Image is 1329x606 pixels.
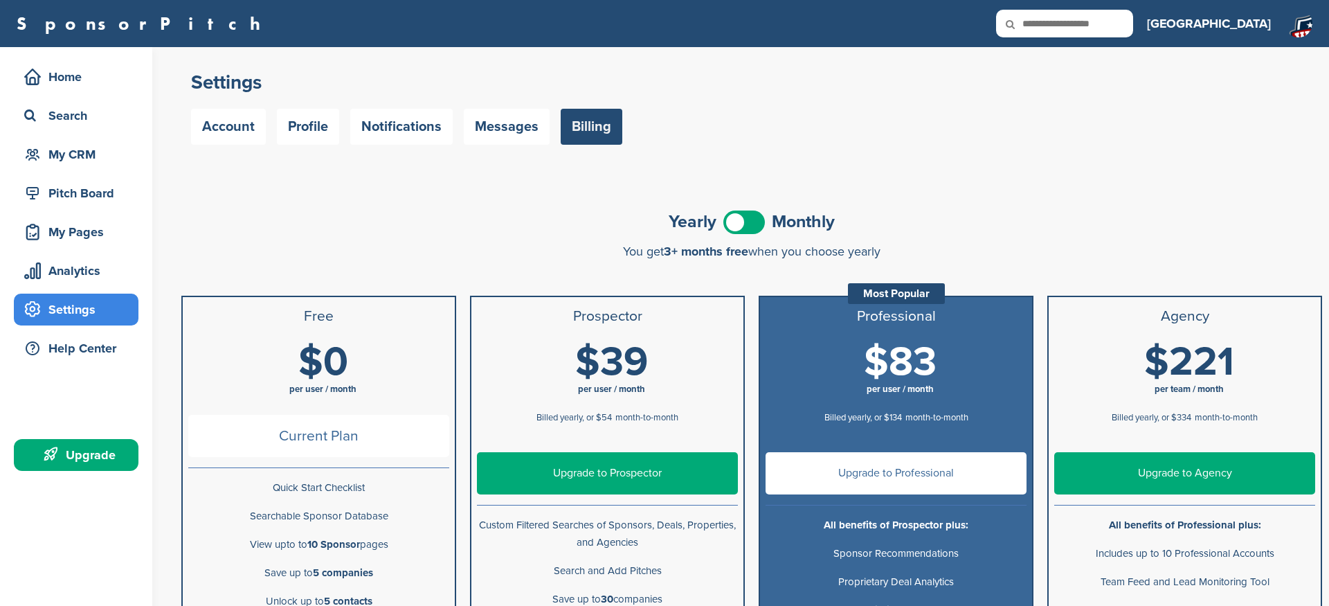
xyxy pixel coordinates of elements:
div: Settings [21,297,138,322]
div: Most Popular [848,283,945,304]
h3: Professional [766,308,1027,325]
span: per team / month [1155,384,1224,395]
div: Upgrade [21,443,138,467]
div: Analytics [21,258,138,283]
a: Analytics [14,255,138,287]
div: My CRM [21,142,138,167]
a: Profile [277,109,339,145]
span: Billed yearly, or $134 [824,412,902,423]
a: Settings [14,294,138,326]
h3: [GEOGRAPHIC_DATA] [1147,14,1271,33]
a: Home [14,61,138,93]
b: All benefits of Prospector plus: [824,519,968,531]
a: My CRM [14,139,138,170]
a: Account [191,109,266,145]
a: Notifications [350,109,453,145]
h3: Agency [1054,308,1315,325]
span: Billed yearly, or $54 [536,412,612,423]
span: $221 [1144,338,1234,386]
h2: Settings [191,70,1312,95]
p: Proprietary Deal Analytics [766,573,1027,591]
a: Messages [464,109,550,145]
a: Billing [561,109,622,145]
div: Search [21,103,138,128]
span: month-to-month [615,412,678,423]
span: Monthly [772,213,835,231]
a: My Pages [14,216,138,248]
a: Upgrade to Professional [766,452,1027,494]
span: per user / month [578,384,645,395]
p: Team Feed and Lead Monitoring Tool [1054,573,1315,591]
a: Help Center [14,332,138,364]
p: Custom Filtered Searches of Sponsors, Deals, Properties, and Agencies [477,517,738,551]
b: 10 Sponsor [307,538,360,551]
p: View upto to pages [188,536,449,553]
span: Billed yearly, or $334 [1112,412,1191,423]
a: Upgrade to Prospector [477,452,738,494]
a: Pitch Board [14,177,138,209]
b: All benefits of Professional plus: [1109,519,1261,531]
a: Search [14,100,138,132]
div: Pitch Board [21,181,138,206]
span: Current Plan [188,415,449,457]
span: month-to-month [1195,412,1258,423]
span: $83 [864,338,937,386]
p: Save up to [188,564,449,582]
span: per user / month [867,384,934,395]
a: [GEOGRAPHIC_DATA] [1147,8,1271,39]
span: Yearly [669,213,716,231]
div: Help Center [21,336,138,361]
p: Searchable Sponsor Database [188,508,449,525]
p: Search and Add Pitches [477,562,738,580]
span: $39 [575,338,648,386]
span: 3+ months free [664,244,748,259]
div: You get when you choose yearly [181,244,1322,258]
p: Sponsor Recommendations [766,545,1027,562]
p: Includes up to 10 Professional Accounts [1054,545,1315,562]
a: SponsorPitch [17,15,269,33]
a: Upgrade [14,439,138,471]
a: Upgrade to Agency [1054,452,1315,494]
b: 30 [601,593,613,605]
div: My Pages [21,220,138,244]
span: $0 [298,338,348,386]
span: per user / month [289,384,356,395]
p: Quick Start Checklist [188,479,449,497]
span: month-to-month [905,412,968,423]
h3: Free [188,308,449,325]
div: Home [21,64,138,89]
h3: Prospector [477,308,738,325]
b: 5 companies [313,567,373,579]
